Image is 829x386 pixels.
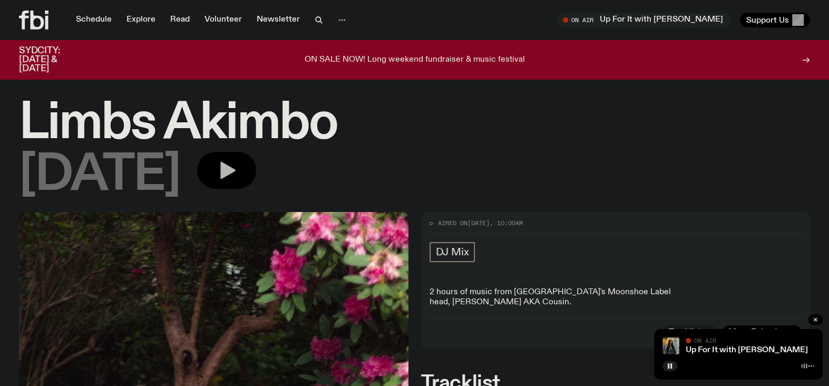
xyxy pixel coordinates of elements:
[694,337,716,344] span: On Air
[746,15,789,25] span: Support Us
[19,100,810,148] h1: Limbs Akimbo
[662,325,717,340] button: Tracklist
[662,337,679,354] img: Ify - a Brown Skin girl with black braided twists, looking up to the side with her tongue stickin...
[19,46,86,73] h3: SYDCITY: [DATE] & [DATE]
[438,219,467,227] span: Aired on
[436,246,469,258] span: DJ Mix
[198,13,248,27] a: Volunteer
[740,13,810,27] button: Support Us
[164,13,196,27] a: Read
[430,287,802,307] p: 2 hours of music from [GEOGRAPHIC_DATA]'s Moonshoe Label head, [PERSON_NAME] AKA Cousin.
[430,242,475,262] a: DJ Mix
[250,13,306,27] a: Newsletter
[120,13,162,27] a: Explore
[467,219,490,227] span: [DATE]
[19,152,180,199] span: [DATE]
[558,13,732,27] button: On AirUp For It with [PERSON_NAME]
[686,346,808,354] a: Up For It with [PERSON_NAME]
[722,325,802,340] a: More Episodes
[490,219,523,227] span: , 10:00am
[70,13,118,27] a: Schedule
[305,55,525,65] p: ON SALE NOW! Long weekend fundraiser & music festival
